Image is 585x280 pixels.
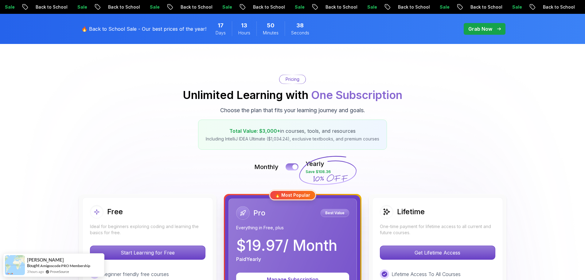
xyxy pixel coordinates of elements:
span: Hours [238,30,250,36]
p: Sale [410,4,430,10]
p: Back to School [223,4,265,10]
p: Grab Now [468,25,492,33]
p: Including IntelliJ IDEA Ultimate ($1,034.24), exclusive textbooks, and premium courses [206,136,379,142]
span: Bought [27,263,40,268]
p: Back to School [368,4,410,10]
a: Start Learning for Free [90,250,205,256]
h2: Unlimited Learning with [183,89,402,101]
span: Total Value: $3,000+ [229,128,280,134]
button: Start Learning for Free [90,246,205,260]
p: Choose the plan that fits your learning journey and goals. [220,106,365,115]
button: Get Lifetime Access [380,246,495,260]
a: ProveSource [50,269,69,274]
p: 🔥 Back to School Sale - Our best prices of the year! [81,25,206,33]
p: Ideal for beginners exploring coding and learning the basics for free. [90,223,205,236]
p: Sale [555,4,575,10]
a: Amigoscode PRO Membership [40,263,90,268]
h2: Lifetime [397,207,425,217]
p: Back to School [6,4,48,10]
p: One-time payment for lifetime access to all current and future courses. [380,223,495,236]
p: Paid Yearly [236,255,261,263]
p: Back to School [513,4,555,10]
p: Back to School [78,4,120,10]
p: Start Learning for Free [90,246,205,259]
span: 38 Seconds [296,21,304,30]
p: Back to School [441,4,482,10]
p: Get Lifetime Access [380,246,495,259]
span: [PERSON_NAME] [27,257,64,262]
span: One Subscription [311,88,402,102]
p: Best Value [322,210,348,216]
p: Pricing [286,76,299,82]
p: Everything in Free, plus [236,225,349,231]
span: 3 hours ago [27,269,44,274]
span: 50 Minutes [267,21,275,30]
img: provesource social proof notification image [5,255,25,275]
p: Sale [337,4,357,10]
p: in courses, tools, and resources [206,127,379,135]
span: Days [216,30,226,36]
span: 17 Days [218,21,224,30]
h2: Pro [253,208,265,218]
p: Sale [265,4,285,10]
span: Minutes [263,30,279,36]
span: Seconds [291,30,309,36]
p: Sale [193,4,212,10]
p: Monthly [254,163,279,171]
h2: Free [107,207,123,217]
p: Sale [120,4,140,10]
span: 13 Hours [241,21,247,30]
p: Beginner friendly free courses [102,270,169,278]
p: Back to School [296,4,337,10]
p: Back to School [151,4,193,10]
p: Lifetime Access To All Courses [392,270,461,278]
a: Get Lifetime Access [380,250,495,256]
p: $ 19.97 / Month [236,238,337,253]
p: Sale [482,4,502,10]
p: Sale [48,4,67,10]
